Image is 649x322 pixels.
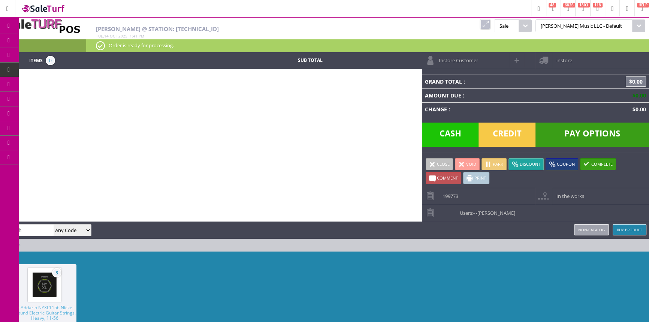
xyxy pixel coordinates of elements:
span: 199773 [439,188,458,199]
span: $0.00 [626,76,646,87]
td: Change : [422,102,563,116]
a: Buy Product [613,224,646,235]
span: Comment [437,175,458,181]
span: - [473,210,475,216]
input: Search [3,225,54,235]
a: Non-catalog [574,224,609,235]
span: Pay Options [535,123,649,147]
span: Instore Customer [435,52,478,64]
a: Coupon [546,158,578,170]
span: $0.00 [630,92,646,99]
td: Sub Total [253,56,367,65]
span: 48 [549,3,556,7]
h2: [PERSON_NAME] @ Station: [TECHNICAL_ID] [96,26,420,32]
span: Tue [96,33,103,39]
span: Cash [422,123,479,147]
a: Complete [580,158,616,170]
span: instore [552,52,572,64]
span: 118 [593,3,603,7]
span: 41 [133,33,138,39]
span: $0.00 [630,106,646,113]
span: , : [96,33,144,39]
span: 0 [46,56,55,65]
span: Oct [110,33,117,39]
span: 1 [130,33,132,39]
a: Close [426,158,453,170]
span: 3 [52,268,61,277]
span: 14 [104,33,109,39]
a: Print [463,172,489,184]
span: [PERSON_NAME] Music LLC - Default [535,19,633,32]
span: 1803 [578,3,590,7]
span: pm [139,33,144,39]
img: SaleTurf [21,3,66,13]
span: 6826 [563,3,575,7]
a: Park [482,158,507,170]
span: In the works [552,188,584,199]
span: 2025 [118,33,127,39]
span: Users: [456,205,515,216]
span: HELP [637,3,649,7]
span: Credit [479,123,535,147]
a: Void [455,158,480,170]
td: Amount Due : [422,88,563,102]
a: Discount [508,158,544,170]
p: Order is ready for processing. [96,41,639,49]
td: Grand Total : [422,75,563,88]
span: Items [29,56,43,64]
span: -[PERSON_NAME] [476,210,515,216]
span: Sale [494,19,519,32]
